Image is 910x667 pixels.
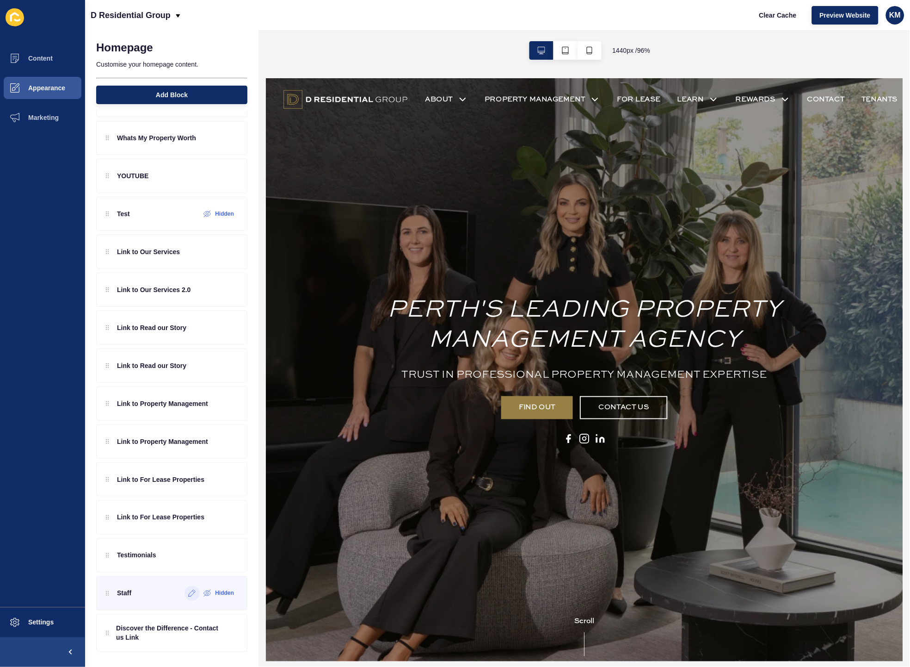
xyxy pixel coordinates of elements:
p: Link to Our Services [117,247,180,256]
button: Add Block [96,86,247,104]
p: Discover the Difference - Contact us Link [116,624,223,642]
label: Hidden [215,210,234,218]
p: D Residential Group [91,4,171,27]
p: Link to Property Management [117,437,208,446]
a: ABOUT [166,17,196,28]
p: Customise your homepage content. [96,54,247,75]
p: Link to For Lease Properties [117,475,204,484]
p: Test [117,209,130,218]
span: Clear Cache [759,11,797,20]
h1: PERTH'S LEADING PROPERTY MANAGEMENT AGENCY [75,227,590,289]
button: Preview Website [812,6,879,25]
p: Link to Our Services 2.0 [117,285,191,294]
p: Whats My Property Worth [117,133,196,143]
h1: Homepage [96,41,153,54]
img: D Residential Group Logo [18,9,148,35]
a: REWARDS [491,17,533,28]
label: Hidden [215,590,234,597]
a: LEARN [430,17,458,28]
div: Scroll [4,562,662,604]
span: Preview Website [820,11,871,20]
span: 1440 px / 96 % [613,46,651,55]
p: Link to Read our Story [117,323,186,332]
a: TENANTS [623,17,661,28]
span: Add Block [156,90,188,100]
a: FIND OUT [246,332,321,356]
p: YOUTUBE [117,171,148,181]
a: PROPERTY MANAGEMENT [229,17,334,28]
button: Clear Cache [751,6,805,25]
span: KM [890,11,901,20]
p: Staff [117,589,131,598]
h2: TRUST IN PROFESSIONAL PROPERTY MANAGEMENT EXPERTISE [142,304,524,318]
a: CONTACT US [328,332,420,356]
p: Link to For Lease Properties [117,513,204,522]
a: FOR LEASE [367,17,412,28]
p: Link to Read our Story [117,361,186,370]
p: Link to Property Management [117,399,208,408]
p: Testimonials [117,551,156,560]
a: CONTACT [566,17,605,28]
